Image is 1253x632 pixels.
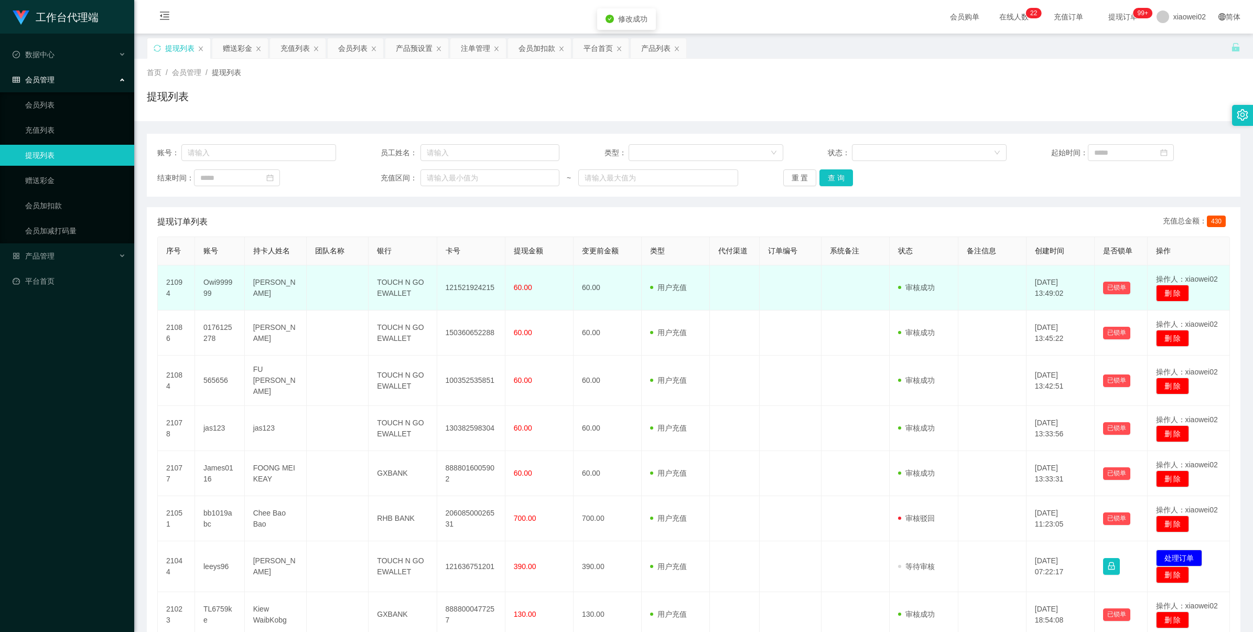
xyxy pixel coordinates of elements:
td: Chee Bao Bao [245,496,307,541]
td: 700.00 [574,496,642,541]
span: 审核成功 [898,328,935,337]
span: 状态： [828,147,852,158]
button: 已锁单 [1103,467,1130,480]
span: 数据中心 [13,50,55,59]
a: 会员列表 [25,94,126,115]
button: 删 除 [1156,425,1190,442]
button: 已锁单 [1103,422,1130,435]
i: 图标: close [674,46,680,52]
input: 请输入最大值为 [578,169,738,186]
span: 用户充值 [650,328,687,337]
td: [DATE] 13:49:02 [1027,265,1095,310]
span: 用户充值 [650,424,687,432]
span: 操作人：xiaowei02 [1156,506,1218,514]
td: Owi999999 [195,265,245,310]
span: 起始时间： [1051,147,1088,158]
i: 图标: table [13,76,20,83]
button: 已锁单 [1103,512,1130,525]
span: 提现订单 [1103,13,1143,20]
span: 会员管理 [172,68,201,77]
span: 备注信息 [967,247,996,255]
i: 图标: close [255,46,262,52]
span: 操作人：xiaowei02 [1156,602,1218,610]
td: 150360652288 [437,310,505,356]
td: leeys96 [195,541,245,592]
sup: 22 [1026,8,1041,18]
a: 提现列表 [25,145,126,166]
td: 21077 [158,451,195,496]
span: 操作人：xiaowei02 [1156,415,1218,424]
i: 图标: close [616,46,622,52]
span: 60.00 [514,283,532,292]
input: 请输入最小值为 [420,169,559,186]
span: 审核成功 [898,610,935,618]
span: 提现金额 [514,247,543,255]
span: 账号： [157,147,181,158]
span: 操作 [1156,247,1171,255]
td: TOUCH N GO EWALLET [369,356,437,406]
td: FOONG MEI KEAY [245,451,307,496]
span: 状态 [898,247,913,255]
div: 提现列表 [165,38,195,58]
button: 已锁单 [1103,282,1130,294]
span: 是否锁单 [1103,247,1132,255]
i: 图标: calendar [266,174,274,181]
a: 工作台代理端 [13,13,99,21]
span: 用户充值 [650,376,687,384]
a: 充值列表 [25,120,126,141]
td: RHB BANK [369,496,437,541]
span: 操作人：xiaowei02 [1156,368,1218,376]
span: 130.00 [514,610,536,618]
td: jas123 [245,406,307,451]
div: 会员列表 [338,38,368,58]
i: 图标: global [1218,13,1226,20]
a: 会员加扣款 [25,195,126,216]
td: 21078 [158,406,195,451]
button: 删 除 [1156,378,1190,394]
i: 图标: sync [154,45,161,52]
span: 序号 [166,247,181,255]
div: 充值列表 [280,38,310,58]
td: [DATE] 13:42:51 [1027,356,1095,406]
i: 图标: down [771,149,777,157]
button: 重 置 [783,169,817,186]
td: 21084 [158,356,195,406]
span: 订单编号 [768,247,797,255]
input: 请输入 [420,144,559,161]
td: [DATE] 11:23:05 [1027,496,1095,541]
span: 操作人：xiaowei02 [1156,275,1218,283]
button: 查 询 [819,169,853,186]
td: 20608500026531 [437,496,505,541]
sup: 1112 [1133,8,1152,18]
td: TOUCH N GO EWALLET [369,406,437,451]
td: 60.00 [574,451,642,496]
span: 账号 [203,247,218,255]
div: 会员加扣款 [519,38,555,58]
p: 2 [1030,8,1034,18]
td: GXBANK [369,451,437,496]
span: 系统备注 [830,247,859,255]
td: [PERSON_NAME] [245,541,307,592]
span: 操作人：xiaowei02 [1156,460,1218,469]
span: 60.00 [514,424,532,432]
td: 21051 [158,496,195,541]
td: 60.00 [574,356,642,406]
span: 审核成功 [898,424,935,432]
td: 8888016005902 [437,451,505,496]
i: 图标: menu-fold [147,1,182,34]
td: 21086 [158,310,195,356]
div: 产品预设置 [396,38,433,58]
td: [PERSON_NAME] [245,265,307,310]
td: 100352535851 [437,356,505,406]
span: 审核驳回 [898,514,935,522]
i: 图标: close [558,46,565,52]
div: 平台首页 [584,38,613,58]
i: icon: check-circle [606,15,614,23]
button: 已锁单 [1103,327,1130,339]
td: bb1019abc [195,496,245,541]
div: 注单管理 [461,38,490,58]
button: 已锁单 [1103,374,1130,387]
span: 提现列表 [212,68,241,77]
td: [DATE] 13:33:31 [1027,451,1095,496]
td: TOUCH N GO EWALLET [369,310,437,356]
